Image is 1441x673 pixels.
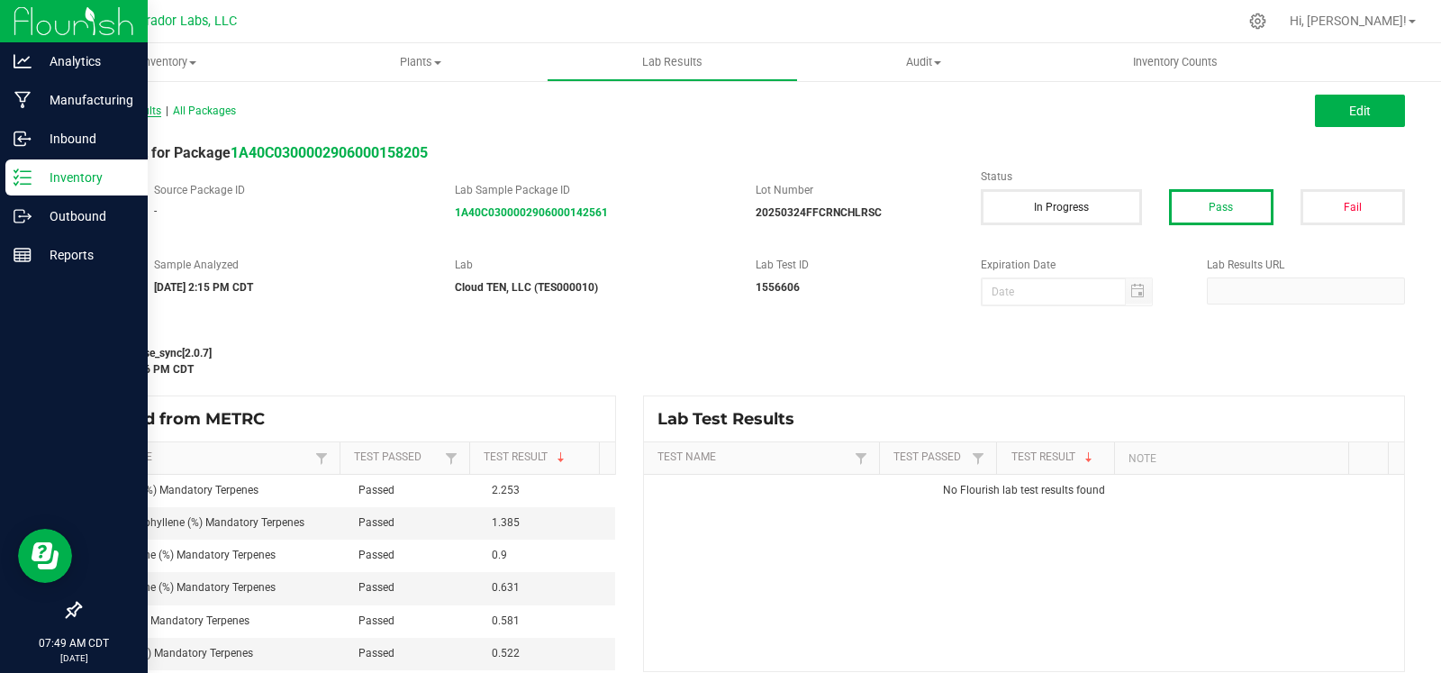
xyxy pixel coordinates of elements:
span: Audit [799,54,1048,70]
inline-svg: Analytics [14,52,32,70]
span: Passed [358,549,394,561]
span: Curador Labs, LLC [131,14,237,29]
inline-svg: Inbound [14,130,32,148]
a: Test NameSortable [657,450,849,465]
label: Lab Results URL [1207,257,1405,273]
span: 0.631 [492,581,520,594]
span: Passed [358,484,394,496]
span: Alpha-Pinene (%) Mandatory Terpenes [91,581,276,594]
label: Lab [455,257,729,273]
p: 07:49 AM CDT [8,635,140,651]
span: Beta-Myrcene (%) Mandatory Terpenes [91,549,276,561]
inline-svg: Reports [14,246,32,264]
span: 0.522 [492,647,520,659]
span: Lab Results [618,54,727,70]
p: Reports [32,244,140,266]
button: In Progress [981,189,1142,225]
span: Sortable [554,450,568,465]
td: No Flourish lab test results found [644,475,1404,506]
span: Beta-Caryophyllene (%) Mandatory Terpenes [91,516,304,529]
a: Test PassedSortable [893,450,967,465]
span: Lab Test Results [657,409,808,429]
span: 2.253 [492,484,520,496]
p: [DATE] [8,651,140,665]
span: All Packages [173,105,236,117]
a: Inventory [43,43,295,81]
span: Edit [1349,104,1371,118]
p: Inbound [32,128,140,150]
a: Test ResultSortable [1011,450,1108,465]
strong: [DATE] 2:15 PM CDT [154,281,253,294]
span: - [154,205,157,217]
iframe: Resource center [18,529,72,583]
a: 1A40C0300002906000142561 [455,206,608,219]
div: Manage settings [1246,13,1269,30]
span: Hi, [PERSON_NAME]! [1290,14,1407,28]
span: Limonene (%) Mandatory Terpenes [91,484,258,496]
span: | [166,105,168,117]
span: Inventory [43,54,295,70]
inline-svg: Inventory [14,168,32,186]
inline-svg: Outbound [14,207,32,225]
label: Status [981,168,1405,185]
span: Linalool (%) Mandatory Terpenes [91,614,249,627]
strong: 1556606 [756,281,800,294]
strong: Cloud TEN, LLC (TES000010) [455,281,598,294]
a: Filter [850,447,872,469]
button: Pass [1169,189,1273,225]
a: Plants [295,43,546,81]
label: Last Modified [79,324,954,341]
span: Passed [358,614,394,627]
span: Ocimene (%) Mandatory Terpenes [91,647,253,659]
button: Fail [1301,189,1405,225]
label: Expiration Date [981,257,1179,273]
a: 1A40C0300002906000158205 [231,144,428,161]
p: Analytics [32,50,140,72]
a: Test PassedSortable [354,450,440,465]
label: Lab Test ID [756,257,954,273]
label: Source Package ID [154,182,428,198]
span: Sortable [1082,450,1096,465]
span: Synced from METRC [94,409,278,429]
a: Filter [311,447,332,469]
th: Note [1114,442,1349,475]
span: Inventory Counts [1109,54,1242,70]
button: Edit [1315,95,1405,127]
p: Manufacturing [32,89,140,111]
p: Inventory [32,167,140,188]
inline-svg: Manufacturing [14,91,32,109]
a: Inventory Counts [1049,43,1301,81]
a: Filter [967,447,989,469]
a: Filter [440,447,462,469]
label: Lab Sample Package ID [455,182,729,198]
span: Passed [358,581,394,594]
span: Passed [358,516,394,529]
span: 1.385 [492,516,520,529]
p: Outbound [32,205,140,227]
a: Test NameSortable [94,450,310,465]
span: Lab Result for Package [79,144,428,161]
span: 0.9 [492,549,507,561]
label: Lot Number [756,182,954,198]
span: 0.581 [492,614,520,627]
label: Sample Analyzed [154,257,428,273]
span: Plants [295,54,545,70]
strong: 20250324FFCRNCHLRSC [756,206,882,219]
a: Lab Results [547,43,798,81]
a: Audit [798,43,1049,81]
a: Test ResultSortable [484,450,592,465]
span: Passed [358,647,394,659]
